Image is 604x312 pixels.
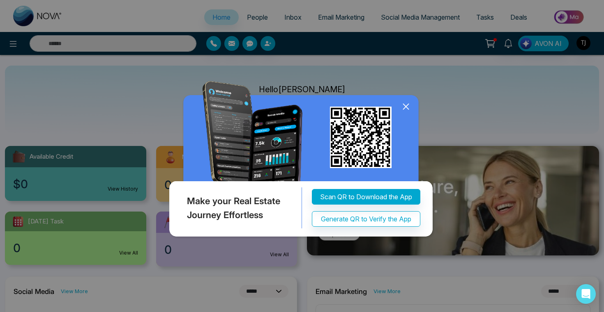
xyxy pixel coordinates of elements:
[330,107,392,168] img: qr_for_download_app.png
[167,187,302,228] div: Make your Real Estate Journey Effortless
[312,211,420,227] button: Generate QR to Verify the App
[167,81,437,241] img: QRModal
[576,284,596,304] div: Open Intercom Messenger
[312,189,420,205] button: Scan QR to Download the App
